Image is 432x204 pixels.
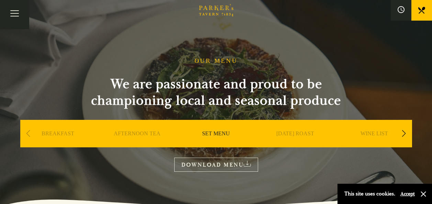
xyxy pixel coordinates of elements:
div: 1 / 9 [20,120,96,168]
h2: We are passionate and proud to be championing local and seasonal produce [79,76,354,109]
a: DOWNLOAD MENU [174,158,258,172]
a: BREAKFAST [42,130,74,158]
div: Previous slide [24,126,33,141]
p: This site uses cookies. [344,189,395,199]
div: Next slide [399,126,409,141]
a: WINE LIST [361,130,388,158]
button: Close and accept [420,191,427,197]
h1: OUR MENU [195,57,238,65]
a: AFTERNOON TEA [114,130,160,158]
a: [DATE] ROAST [276,130,314,158]
a: SET MENU [202,130,230,158]
div: 2 / 9 [99,120,175,168]
div: 5 / 9 [336,120,412,168]
div: 3 / 9 [178,120,254,168]
div: 4 / 9 [257,120,333,168]
button: Accept [400,191,415,197]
